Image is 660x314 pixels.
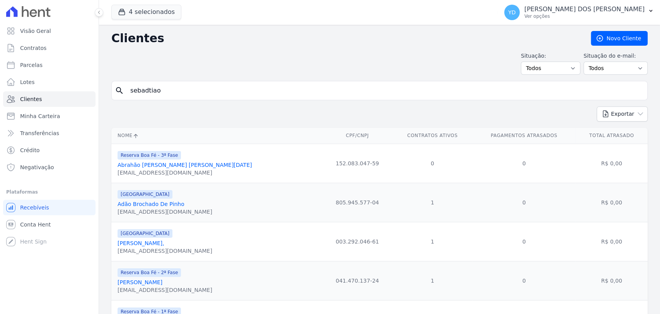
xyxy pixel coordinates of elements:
[20,146,40,154] span: Crédito
[472,144,575,183] td: 0
[3,125,96,141] a: Transferências
[472,222,575,261] td: 0
[597,106,648,122] button: Exportar
[508,10,515,15] span: YD
[111,128,322,144] th: Nome
[3,142,96,158] a: Crédito
[118,247,212,255] div: [EMAIL_ADDRESS][DOMAIN_NAME]
[111,5,181,19] button: 4 selecionados
[3,200,96,215] a: Recebíveis
[392,183,472,222] td: 1
[111,31,578,45] h2: Clientes
[524,5,645,13] p: [PERSON_NAME] DOS [PERSON_NAME]
[20,129,59,137] span: Transferências
[118,201,184,207] a: Adão Brochado De Pinho
[20,112,60,120] span: Minha Carteira
[118,229,172,238] span: [GEOGRAPHIC_DATA]
[115,86,124,95] i: search
[20,204,49,211] span: Recebíveis
[392,144,472,183] td: 0
[3,23,96,39] a: Visão Geral
[118,268,181,277] span: Reserva Boa Fé - 2ª Fase
[472,183,575,222] td: 0
[524,13,645,19] p: Ver opções
[322,261,392,300] td: 041.470.137-24
[20,95,42,103] span: Clientes
[118,208,212,216] div: [EMAIL_ADDRESS][DOMAIN_NAME]
[20,27,51,35] span: Visão Geral
[3,57,96,73] a: Parcelas
[20,61,43,69] span: Parcelas
[6,187,92,197] div: Plataformas
[521,52,580,60] label: Situação:
[3,108,96,124] a: Minha Carteira
[472,128,575,144] th: Pagamentos Atrasados
[392,128,472,144] th: Contratos Ativos
[20,44,46,52] span: Contratos
[575,261,648,300] td: R$ 0,00
[591,31,648,46] a: Novo Cliente
[575,128,648,144] th: Total Atrasado
[118,151,181,160] span: Reserva Boa Fé - 3ª Fase
[3,160,96,175] a: Negativação
[3,91,96,107] a: Clientes
[118,162,252,168] a: Abrahão [PERSON_NAME] [PERSON_NAME][DATE]
[3,40,96,56] a: Contratos
[322,183,392,222] td: 805.945.577-04
[118,240,164,246] a: [PERSON_NAME],
[322,222,392,261] td: 003.292.046-61
[20,221,51,228] span: Conta Hent
[126,83,644,98] input: Buscar por nome, CPF ou e-mail
[118,279,162,285] a: [PERSON_NAME]
[472,261,575,300] td: 0
[118,190,172,199] span: [GEOGRAPHIC_DATA]
[3,74,96,90] a: Lotes
[3,217,96,232] a: Conta Hent
[118,286,212,294] div: [EMAIL_ADDRESS][DOMAIN_NAME]
[575,183,648,222] td: R$ 0,00
[392,261,472,300] td: 1
[118,169,252,177] div: [EMAIL_ADDRESS][DOMAIN_NAME]
[575,144,648,183] td: R$ 0,00
[575,222,648,261] td: R$ 0,00
[583,52,648,60] label: Situação do e-mail:
[20,78,35,86] span: Lotes
[498,2,660,23] button: YD [PERSON_NAME] DOS [PERSON_NAME] Ver opções
[20,163,54,171] span: Negativação
[322,128,392,144] th: CPF/CNPJ
[322,144,392,183] td: 152.083.047-59
[392,222,472,261] td: 1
